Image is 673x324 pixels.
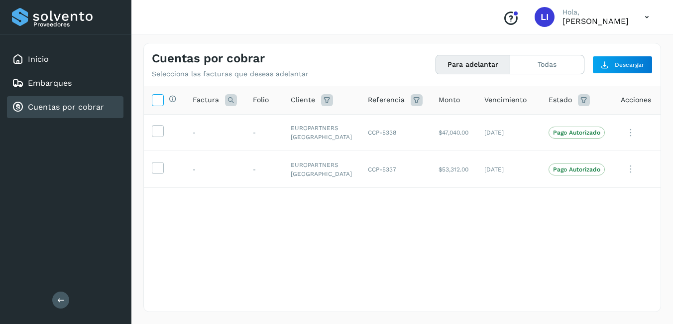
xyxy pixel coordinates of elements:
[562,16,629,26] p: Lilian Ibarra Garcia
[185,114,245,151] td: -
[439,95,460,105] span: Monto
[553,166,600,173] p: Pago Autorizado
[592,56,653,74] button: Descargar
[245,151,283,188] td: -
[253,95,269,105] span: Folio
[562,8,629,16] p: Hola,
[615,60,644,69] span: Descargar
[484,95,527,105] span: Vencimiento
[28,54,49,64] a: Inicio
[185,151,245,188] td: -
[283,114,360,151] td: EUROPARTNERS [GEOGRAPHIC_DATA]
[431,114,476,151] td: $47,040.00
[283,151,360,188] td: EUROPARTNERS [GEOGRAPHIC_DATA]
[152,51,265,66] h4: Cuentas por cobrar
[476,114,541,151] td: [DATE]
[291,95,315,105] span: Cliente
[7,48,123,70] div: Inicio
[360,114,431,151] td: CCP-5338
[549,95,572,105] span: Estado
[193,95,219,105] span: Factura
[476,151,541,188] td: [DATE]
[245,114,283,151] td: -
[510,55,584,74] button: Todas
[436,55,510,74] button: Para adelantar
[28,78,72,88] a: Embarques
[368,95,405,105] span: Referencia
[431,151,476,188] td: $53,312.00
[28,102,104,112] a: Cuentas por cobrar
[553,129,600,136] p: Pago Autorizado
[152,70,309,78] p: Selecciona las facturas que deseas adelantar
[360,151,431,188] td: CCP-5337
[33,21,119,28] p: Proveedores
[7,96,123,118] div: Cuentas por cobrar
[621,95,651,105] span: Acciones
[7,72,123,94] div: Embarques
